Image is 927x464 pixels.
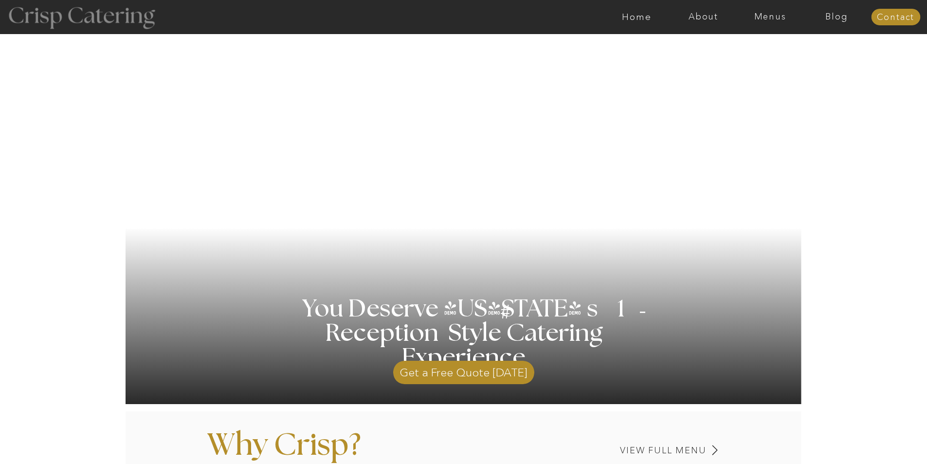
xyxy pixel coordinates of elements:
[552,446,707,455] a: View Full Menu
[461,297,501,322] h3: '
[603,12,670,22] a: Home
[393,356,534,384] a: Get a Free Quote [DATE]
[737,12,803,22] a: Menus
[670,12,737,22] a: About
[479,302,534,331] h3: #
[871,13,920,22] a: Contact
[620,286,649,341] h3: '
[269,297,659,370] h1: You Deserve [US_STATE] s 1 Reception Style Catering Experience
[830,415,927,464] iframe: podium webchat widget bubble
[803,12,870,22] a: Blog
